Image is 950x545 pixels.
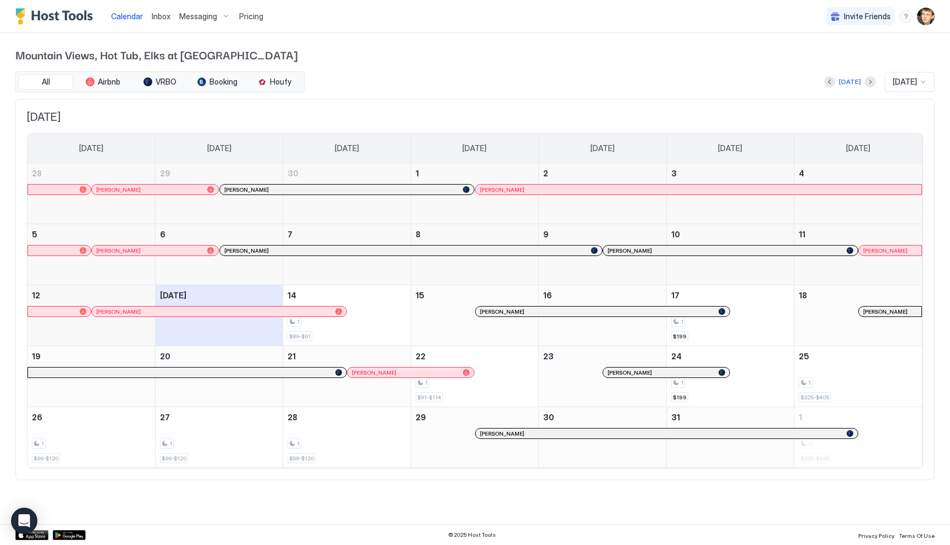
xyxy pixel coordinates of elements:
span: 1 [416,169,419,178]
span: 14 [288,291,296,300]
a: October 2, 2025 [539,163,666,183]
span: 20 [160,352,170,361]
span: 21 [288,352,296,361]
span: 9 [543,230,549,239]
a: October 23, 2025 [539,346,666,366]
span: [DATE] [590,143,615,153]
td: October 18, 2025 [794,285,922,346]
span: [PERSON_NAME] [96,308,141,315]
span: [DATE] [27,110,923,124]
a: October 19, 2025 [27,346,155,366]
div: [PERSON_NAME] [863,308,917,315]
td: October 2, 2025 [539,163,666,224]
span: 6 [160,230,165,239]
div: [PERSON_NAME] [607,247,853,254]
div: [PERSON_NAME] [352,369,470,376]
span: 29 [416,413,426,422]
a: Saturday [835,134,881,163]
a: October 18, 2025 [794,285,922,305]
span: 11 [799,230,805,239]
span: 1 [799,413,802,422]
button: Airbnb [75,74,130,90]
td: October 21, 2025 [283,346,411,407]
td: October 5, 2025 [27,224,155,285]
td: October 10, 2025 [666,224,794,285]
td: October 28, 2025 [283,407,411,468]
a: October 20, 2025 [156,346,283,366]
button: VRBO [132,74,187,90]
a: September 29, 2025 [156,163,283,183]
span: [PERSON_NAME] [607,247,652,254]
span: 23 [543,352,554,361]
td: October 3, 2025 [666,163,794,224]
button: [DATE] [837,75,863,88]
span: 1 [41,440,44,447]
span: Inbox [152,12,170,21]
a: October 8, 2025 [411,224,538,244]
td: October 26, 2025 [27,407,155,468]
div: [PERSON_NAME] [480,430,853,437]
a: App Store [15,530,48,540]
span: [PERSON_NAME] [96,247,141,254]
span: 12 [32,291,40,300]
span: [PERSON_NAME] [863,247,908,254]
button: Houfy [247,74,302,90]
span: 4 [799,169,804,178]
span: [DATE] [893,77,917,87]
a: October 21, 2025 [283,346,410,366]
div: [PERSON_NAME] [96,247,214,254]
span: Booking [209,77,237,87]
span: 17 [671,291,680,300]
a: Calendar [111,10,143,22]
a: October 6, 2025 [156,224,283,244]
span: [DATE] [846,143,870,153]
span: © 2025 Host Tools [448,531,496,538]
td: October 22, 2025 [411,346,538,407]
a: October 12, 2025 [27,285,155,305]
td: October 15, 2025 [411,285,538,346]
div: [PERSON_NAME] [480,186,917,193]
div: menu [899,10,913,23]
span: 30 [288,169,299,178]
span: $91-$114 [417,394,441,401]
td: October 29, 2025 [411,407,538,468]
div: [PERSON_NAME] [480,308,725,315]
span: $96-$120 [34,455,58,462]
span: 26 [32,413,42,422]
a: October 31, 2025 [667,407,794,427]
td: October 12, 2025 [27,285,155,346]
td: September 28, 2025 [27,163,155,224]
span: [PERSON_NAME] [480,308,524,315]
span: 3 [671,169,677,178]
span: 16 [543,291,552,300]
td: October 6, 2025 [155,224,283,285]
td: September 30, 2025 [283,163,411,224]
td: October 17, 2025 [666,285,794,346]
span: 7 [288,230,292,239]
td: October 31, 2025 [666,407,794,468]
td: October 30, 2025 [539,407,666,468]
td: October 24, 2025 [666,346,794,407]
a: September 28, 2025 [27,163,155,183]
span: [DATE] [79,143,103,153]
span: $325-$406 [800,394,829,401]
button: Previous month [824,76,835,87]
span: Airbnb [98,77,120,87]
td: October 9, 2025 [539,224,666,285]
span: [PERSON_NAME] [224,186,269,193]
span: All [42,77,50,87]
td: October 7, 2025 [283,224,411,285]
span: 1 [681,318,683,325]
span: Invite Friends [844,12,891,21]
a: September 30, 2025 [283,163,410,183]
span: Houfy [270,77,291,87]
button: Booking [190,74,245,90]
span: VRBO [156,77,176,87]
span: 15 [416,291,424,300]
span: 5 [32,230,37,239]
a: Tuesday [324,134,370,163]
div: [PERSON_NAME] [96,186,214,193]
div: [PERSON_NAME] [607,369,725,376]
span: 1 [808,379,811,386]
